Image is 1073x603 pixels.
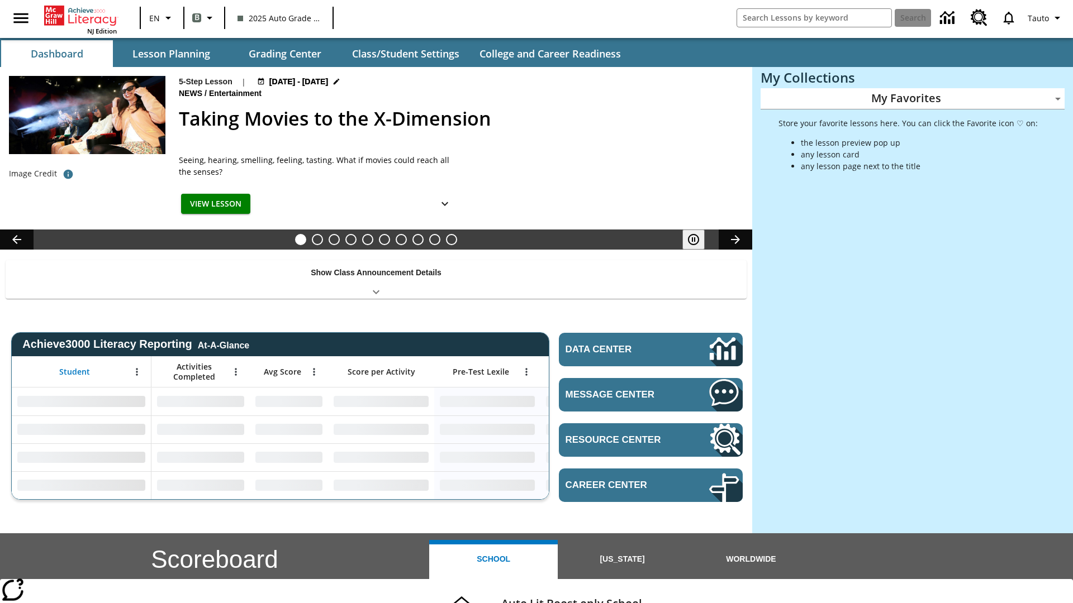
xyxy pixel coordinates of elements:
[687,540,815,579] button: Worldwide
[566,344,671,355] span: Data Center
[9,76,165,154] img: Panel in front of the seats sprays water mist to the happy audience at a 4DX-equipped theater.
[306,363,322,380] button: Open Menu
[311,267,441,279] p: Show Class Announcement Details
[429,234,440,245] button: Slide 9 Remembering Justice O'Connor
[179,88,205,100] span: News
[540,387,647,415] div: No Data,
[188,8,221,28] button: Boost Class color is gray green. Change class color
[151,443,250,471] div: No Data,
[801,137,1038,149] li: the lesson preview pop up
[250,443,328,471] div: No Data,
[144,8,180,28] button: Language: EN, Select a language
[194,11,200,25] span: B
[737,9,891,27] input: search field
[250,387,328,415] div: No Data,
[6,260,747,299] div: Show Class Announcement Details
[540,443,647,471] div: No Data,
[255,76,343,88] button: Aug 18 - Aug 24 Choose Dates
[312,234,323,245] button: Slide 2 Do You Want Fries With That?
[396,234,407,245] button: Slide 7 Career Lesson
[429,540,558,579] button: School
[329,234,340,245] button: Slide 3 Cars of the Future?
[566,480,676,491] span: Career Center
[157,362,231,382] span: Activities Completed
[343,40,468,67] button: Class/Student Settings
[151,415,250,443] div: No Data,
[558,540,686,579] button: [US_STATE]
[540,471,647,499] div: No Data,
[151,387,250,415] div: No Data,
[151,471,250,499] div: No Data,
[229,40,341,67] button: Grading Center
[269,76,328,88] span: [DATE] - [DATE]
[682,229,705,250] button: Pause
[1028,12,1049,24] span: Tauto
[250,415,328,443] div: No Data,
[209,88,264,100] span: Entertainment
[179,154,458,178] div: Seeing, hearing, smelling, feeling, tasting. What if movies could reach all the senses?
[9,168,57,179] p: Image Credit
[205,89,207,98] span: /
[348,367,415,377] span: Score per Activity
[434,194,456,214] button: Show Details
[446,234,457,245] button: Slide 10 Sleepless in the Animal Kingdom
[1,40,113,67] button: Dashboard
[801,149,1038,160] li: any lesson card
[379,234,390,245] button: Slide 6 Pre-release lesson
[22,338,249,351] span: Achieve3000 Literacy Reporting
[559,378,743,411] a: Message Center
[115,40,227,67] button: Lesson Planning
[540,415,647,443] div: No Data,
[559,333,743,366] a: Data Center
[559,423,743,457] a: Resource Center, Will open in new tab
[179,104,739,133] h2: Taking Movies to the X-Dimension
[682,229,716,250] div: Pause
[453,367,509,377] span: Pre-Test Lexile
[778,117,1038,129] p: Store your favorite lessons here. You can click the Favorite icon ♡ on:
[295,234,306,245] button: Slide 1 Taking Movies to the X-Dimension
[227,363,244,380] button: Open Menu
[44,4,117,27] a: Home
[801,160,1038,172] li: any lesson page next to the title
[566,389,676,400] span: Message Center
[471,40,630,67] button: College and Career Readiness
[719,229,752,250] button: Lesson carousel, Next
[149,12,160,24] span: EN
[933,3,964,33] a: Data Center
[241,76,246,88] span: |
[181,194,250,214] button: View Lesson
[559,468,743,502] a: Career Center
[761,88,1065,109] div: My Favorites
[518,363,535,380] button: Open Menu
[59,367,90,377] span: Student
[4,2,37,35] button: Open side menu
[1023,8,1069,28] button: Profile/Settings
[264,367,301,377] span: Avg Score
[44,3,117,35] div: Home
[566,434,676,446] span: Resource Center
[238,12,320,24] span: 2025 Auto Grade 1 B
[345,234,357,245] button: Slide 4 South Korean Grandma Is a Star
[994,3,1023,32] a: Notifications
[198,338,249,351] div: At-A-Glance
[964,3,994,33] a: Resource Center, Will open in new tab
[761,70,1065,85] h3: My Collections
[87,27,117,35] span: NJ Edition
[129,363,145,380] button: Open Menu
[412,234,424,245] button: Slide 8 The Cost of Tweeting
[179,76,232,88] p: 5-Step Lesson
[362,234,373,245] button: Slide 5 Working Too Hard
[250,471,328,499] div: No Data,
[57,164,79,184] button: Photo credit: Photo by The Asahi Shimbun via Getty Images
